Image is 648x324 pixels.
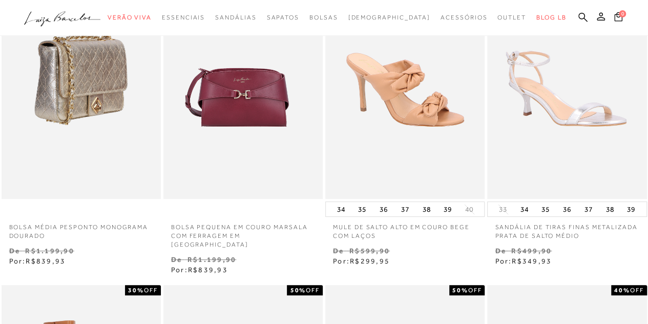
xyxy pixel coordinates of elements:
[581,202,596,216] button: 37
[614,287,630,294] strong: 40%
[171,266,228,274] span: Por:
[309,8,338,27] a: noSubCategoriesText
[266,8,299,27] a: noSubCategoriesText
[309,14,338,21] span: Bolsas
[333,202,348,216] button: 34
[171,255,182,264] small: De
[350,257,390,265] span: R$299,95
[290,287,306,294] strong: 50%
[128,287,144,294] strong: 30%
[215,8,256,27] a: noSubCategoriesText
[441,8,487,27] a: noSubCategoriesText
[25,247,74,255] small: R$1.199,90
[348,8,430,27] a: noSubCategoriesText
[333,257,390,265] span: Por:
[497,14,526,21] span: Outlet
[630,287,644,294] span: OFF
[462,205,476,214] button: 40
[517,202,531,216] button: 34
[487,217,646,240] a: SANDÁLIA DE TIRAS FINAS METALIZADA PRATA DE SALTO MÉDIO
[419,202,433,216] button: 38
[536,14,566,21] span: BLOG LB
[441,14,487,21] span: Acessórios
[325,217,485,240] a: MULE DE SALTO ALTO EM COURO BEGE COM LAÇOS
[452,287,468,294] strong: 50%
[26,257,66,265] span: R$839,93
[349,247,390,255] small: R$599,90
[398,202,412,216] button: 37
[162,14,205,21] span: Essenciais
[9,257,66,265] span: Por:
[496,205,510,214] button: 33
[497,8,526,27] a: noSubCategoriesText
[306,287,320,294] span: OFF
[2,217,161,240] a: Bolsa média pesponto monograma dourado
[611,11,625,25] button: 0
[495,247,506,255] small: De
[511,247,552,255] small: R$499,90
[163,217,323,249] a: BOLSA PEQUENA EM COURO MARSALA COM FERRAGEM EM [GEOGRAPHIC_DATA]
[162,8,205,27] a: noSubCategoriesText
[9,247,20,255] small: De
[602,202,617,216] button: 38
[468,287,482,294] span: OFF
[560,202,574,216] button: 36
[355,202,369,216] button: 35
[512,257,552,265] span: R$349,93
[538,202,553,216] button: 35
[624,202,638,216] button: 39
[215,14,256,21] span: Sandálias
[144,287,158,294] span: OFF
[619,10,626,17] span: 0
[441,202,455,216] button: 39
[333,247,344,255] small: De
[108,14,152,21] span: Verão Viva
[188,266,228,274] span: R$839,93
[108,8,152,27] a: noSubCategoriesText
[377,202,391,216] button: 36
[266,14,299,21] span: Sapatos
[187,255,236,264] small: R$1.199,90
[348,14,430,21] span: [DEMOGRAPHIC_DATA]
[536,8,566,27] a: BLOG LB
[495,257,552,265] span: Por:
